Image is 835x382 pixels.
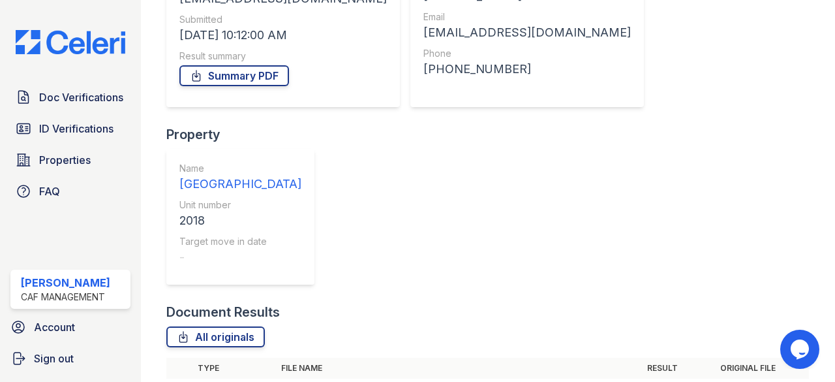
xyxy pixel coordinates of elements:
span: Account [34,319,75,335]
iframe: chat widget [780,330,822,369]
div: - [179,248,301,266]
div: 2018 [179,212,301,230]
div: CAF Management [21,291,110,304]
img: CE_Logo_Blue-a8612792a0a2168367f1c8372b55b34899dd931a85d93a1a3d3e32e68fde9ad4.png [5,30,136,55]
div: [PERSON_NAME] [21,275,110,291]
div: Unit number [179,199,301,212]
div: Name [179,162,301,175]
a: Account [5,314,136,340]
div: Email [423,10,631,24]
div: [GEOGRAPHIC_DATA] [179,175,301,193]
span: Sign out [34,351,74,366]
a: Sign out [5,345,136,372]
div: Property [166,125,325,144]
th: Type [192,358,276,379]
div: Submitted [179,13,387,26]
div: Phone [423,47,631,60]
div: [PHONE_NUMBER] [423,60,631,78]
a: ID Verifications [10,116,130,142]
span: FAQ [39,183,60,199]
a: Name [GEOGRAPHIC_DATA] [179,162,301,193]
span: ID Verifications [39,121,114,136]
th: Original file [715,358,809,379]
th: File name [276,358,642,379]
div: Target move in date [179,235,301,248]
a: Summary PDF [179,65,289,86]
span: Properties [39,152,91,168]
a: Doc Verifications [10,84,130,110]
a: FAQ [10,178,130,204]
div: Document Results [166,303,280,321]
div: [EMAIL_ADDRESS][DOMAIN_NAME] [423,24,631,42]
th: Result [642,358,715,379]
div: [DATE] 10:12:00 AM [179,26,387,44]
a: All originals [166,326,265,347]
span: Doc Verifications [39,89,123,105]
a: Properties [10,147,130,173]
div: Result summary [179,50,387,63]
